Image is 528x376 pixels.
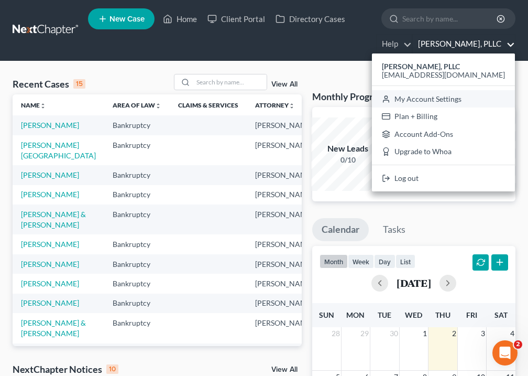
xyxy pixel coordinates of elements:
a: Upgrade to Whoa [372,143,515,161]
td: Bankruptcy [104,115,170,135]
td: Bankruptcy [104,185,170,205]
div: [PERSON_NAME], PLLC [372,53,515,191]
span: 30 [389,327,399,340]
span: 3 [480,327,486,340]
a: [PERSON_NAME] [21,260,79,268]
a: Area of Lawunfold_more [113,101,161,109]
a: Tasks [373,218,415,241]
td: Bankruptcy [104,313,170,343]
a: [PERSON_NAME] & [PERSON_NAME] [21,318,86,338]
td: [PERSON_NAME] [247,343,322,363]
button: day [374,254,395,268]
td: [PERSON_NAME] [247,205,322,234]
td: Bankruptcy [104,205,170,234]
span: Fri [466,310,477,319]
a: Attorneyunfold_more [255,101,295,109]
td: Bankruptcy [104,165,170,185]
span: [EMAIL_ADDRESS][DOMAIN_NAME] [382,70,505,79]
td: [PERSON_NAME] [247,185,322,205]
a: Help [377,35,412,53]
td: [PERSON_NAME] [247,254,322,274]
i: unfold_more [40,103,46,109]
span: Sun [319,310,334,319]
a: [PERSON_NAME] [21,190,79,199]
span: 2 [514,340,522,349]
td: Bankruptcy [104,234,170,254]
div: NextChapter Notices [13,363,118,375]
th: Claims & Services [170,94,247,115]
a: [PERSON_NAME] [21,240,79,249]
td: [PERSON_NAME] [247,313,322,343]
a: [PERSON_NAME] [21,298,79,307]
td: Bankruptcy [104,274,170,293]
i: unfold_more [155,103,161,109]
span: Thu [435,310,450,319]
td: [PERSON_NAME] [247,274,322,293]
a: View All [271,81,298,88]
span: Tue [378,310,391,319]
span: 29 [359,327,370,340]
input: Search by name... [402,9,498,28]
a: [PERSON_NAME] [21,170,79,179]
button: month [320,254,348,268]
a: [PERSON_NAME] [21,121,79,130]
span: 1 [422,327,428,340]
div: Recent Cases [13,78,85,90]
a: Account Add-Ons [372,125,515,143]
a: Home [158,9,202,28]
span: Sat [494,310,508,319]
td: [PERSON_NAME] [247,234,322,254]
strong: [PERSON_NAME], PLLC [382,62,460,71]
iframe: Intercom live chat [492,340,518,366]
span: 4 [509,327,515,340]
td: [PERSON_NAME] [247,165,322,185]
span: New Case [109,15,145,23]
span: Mon [346,310,365,319]
a: Plan + Billing [372,108,515,125]
a: Calendar [312,218,369,241]
a: Directory Cases [270,9,350,28]
span: 2 [451,327,457,340]
a: Nameunfold_more [21,101,46,109]
div: 15 [73,79,85,89]
td: Bankruptcy [104,135,170,165]
span: 28 [331,327,341,340]
td: [PERSON_NAME] [247,135,322,165]
td: [PERSON_NAME] [247,294,322,313]
button: list [395,254,415,268]
a: [PERSON_NAME][GEOGRAPHIC_DATA] [21,141,96,160]
div: New Leads [311,143,384,155]
a: Log out [372,169,515,187]
h2: [DATE] [397,277,431,288]
h3: Monthly Progress [312,90,387,103]
div: 10 [106,364,118,374]
a: My Account Settings [372,90,515,108]
input: Search by name... [193,74,267,90]
a: View All [271,366,298,373]
td: Bankruptcy [104,254,170,274]
td: [PERSON_NAME] [247,115,322,135]
div: 0/10 [311,155,384,165]
i: unfold_more [289,103,295,109]
button: week [348,254,374,268]
a: [PERSON_NAME] [21,279,79,288]
a: [PERSON_NAME] & [PERSON_NAME] [21,210,86,229]
a: [PERSON_NAME], PLLC [413,35,515,53]
td: Bankruptcy [104,343,170,363]
span: Wed [405,310,422,319]
a: Client Portal [202,9,270,28]
td: Bankruptcy [104,294,170,313]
